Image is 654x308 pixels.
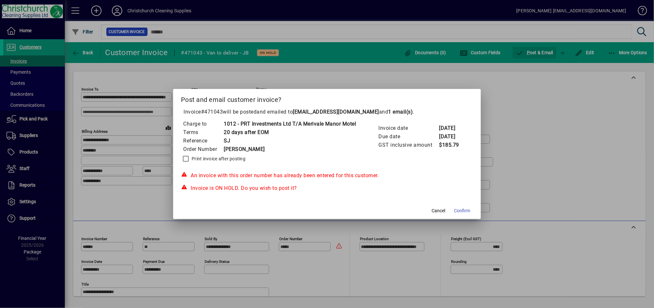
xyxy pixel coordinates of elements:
[378,141,439,149] td: GST inclusive amount
[452,205,473,216] button: Confirm
[293,109,379,115] b: [EMAIL_ADDRESS][DOMAIN_NAME]
[223,128,356,137] td: 20 days after EOM
[183,120,223,128] td: Charge to
[428,205,449,216] button: Cancel
[183,145,223,154] td: Order Number
[378,124,439,132] td: Invoice date
[173,89,481,108] h2: Post and email customer invoice?
[432,207,446,214] span: Cancel
[439,132,465,141] td: [DATE]
[256,109,413,115] span: and emailed to
[388,109,413,115] b: 1 email(s)
[190,155,245,162] label: Print invoice after posting
[183,137,223,145] td: Reference
[181,172,473,179] div: An invoice with this order number has already been entered for this customer.
[183,128,223,137] td: Terms
[181,108,473,116] p: Invoice will be posted .
[223,137,356,145] td: SJ
[223,120,356,128] td: 1012 - PRT Investments Ltd T/A Merivale Manor Motel
[439,141,465,149] td: $185.79
[223,145,356,154] td: [PERSON_NAME]
[439,124,465,132] td: [DATE]
[201,109,223,115] span: #471043
[181,184,473,192] div: Invoice is ON HOLD. Do you wish to post it?
[454,207,470,214] span: Confirm
[379,109,413,115] span: and
[378,132,439,141] td: Due date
